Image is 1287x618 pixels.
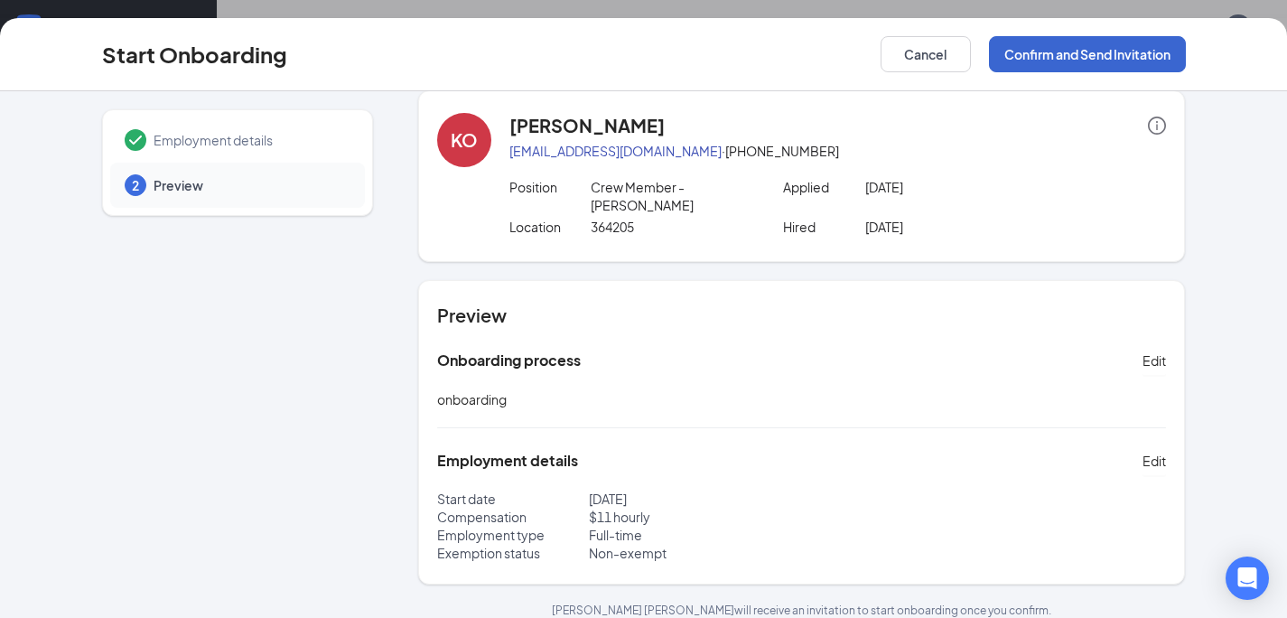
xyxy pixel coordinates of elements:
p: Start date [437,490,589,508]
p: 364205 [591,218,755,236]
svg: Checkmark [125,129,146,151]
p: Exemption status [437,544,589,562]
span: Preview [154,176,347,194]
span: Edit [1142,351,1166,370]
p: Position [509,178,592,196]
button: Confirm and Send Invitation [989,36,1186,72]
a: [EMAIL_ADDRESS][DOMAIN_NAME] [509,143,722,159]
p: · [PHONE_NUMBER] [509,142,1167,160]
p: [DATE] [865,218,1030,236]
button: Edit [1142,446,1166,475]
p: [DATE] [589,490,802,508]
h4: [PERSON_NAME] [509,113,665,138]
div: KO [451,127,478,153]
span: onboarding [437,391,507,407]
h4: Preview [437,303,1167,328]
p: Non-exempt [589,544,802,562]
span: Edit [1142,452,1166,470]
p: Compensation [437,508,589,526]
h3: Start Onboarding [102,39,287,70]
h5: Onboarding process [437,351,581,370]
h5: Employment details [437,451,578,471]
button: Cancel [881,36,971,72]
p: Crew Member - [PERSON_NAME] [591,178,755,214]
span: 2 [132,176,139,194]
span: info-circle [1148,117,1166,135]
p: Location [509,218,592,236]
p: Full-time [589,526,802,544]
button: Edit [1142,346,1166,375]
p: Employment type [437,526,589,544]
div: Open Intercom Messenger [1226,557,1269,600]
p: $ 11 hourly [589,508,802,526]
p: [DATE] [865,178,1030,196]
p: Hired [783,218,865,236]
p: [PERSON_NAME] [PERSON_NAME] will receive an invitation to start onboarding once you confirm. [418,603,1186,618]
span: Employment details [154,131,347,149]
p: Applied [783,178,865,196]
